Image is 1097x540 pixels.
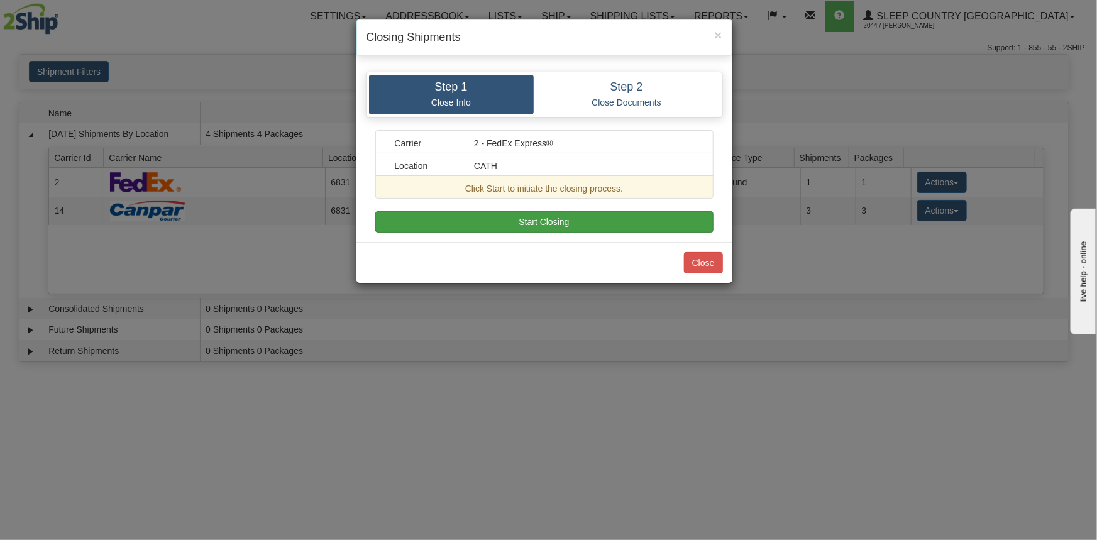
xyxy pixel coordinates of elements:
[385,160,465,172] div: Location
[367,30,722,46] h4: Closing Shipments
[543,97,710,108] p: Close Documents
[534,75,720,114] a: Step 2 Close Documents
[9,11,116,20] div: live help - online
[714,28,722,42] span: ×
[465,160,703,172] div: CATH
[375,211,714,233] button: Start Closing
[378,81,524,94] h4: Step 1
[465,137,703,150] div: 2 - FedEx Express®
[385,137,465,150] div: Carrier
[714,28,722,41] button: Close
[543,81,710,94] h4: Step 2
[1068,206,1096,334] iframe: chat widget
[385,182,703,195] div: Click Start to initiate the closing process.
[378,97,524,108] p: Close Info
[369,75,534,114] a: Step 1 Close Info
[684,252,723,273] button: Close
